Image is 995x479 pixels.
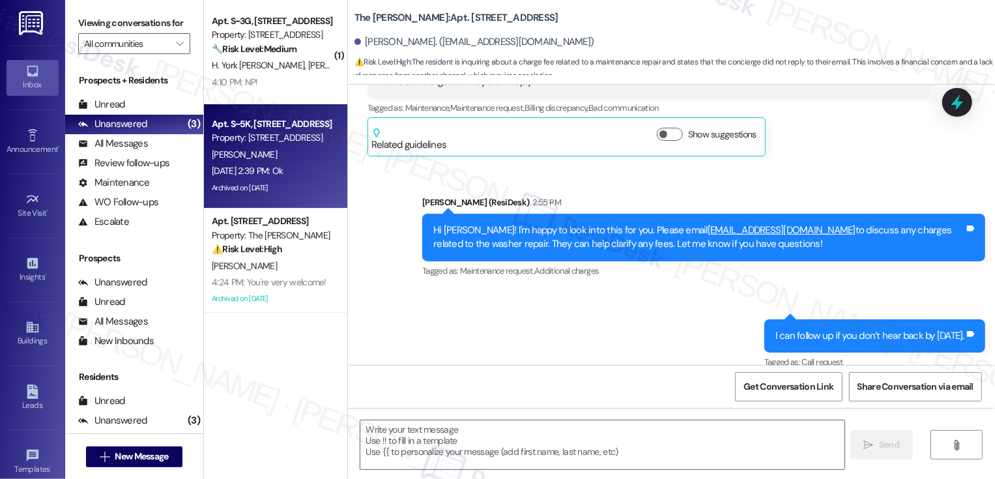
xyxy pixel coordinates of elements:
[802,356,843,368] span: Call request
[850,430,914,459] button: Send
[100,452,109,462] i: 
[460,265,534,276] span: Maintenance request ,
[849,372,982,401] button: Share Conversation via email
[422,196,985,214] div: [PERSON_NAME] (ResiDesk)
[65,370,203,384] div: Residents
[78,117,147,131] div: Unanswered
[212,165,283,177] div: [DATE] 2:39 PM: Ok
[952,440,962,450] i: 
[212,43,296,55] strong: 🔧 Risk Level: Medium
[65,74,203,87] div: Prospects + Residents
[7,252,59,287] a: Insights •
[184,411,203,431] div: (3)
[212,117,332,131] div: Apt. S~5K, [STREET_ADDRESS]
[86,446,182,467] button: New Message
[212,243,282,255] strong: ⚠️ Risk Level: High
[879,438,899,452] span: Send
[422,261,985,280] div: Tagged as:
[84,33,169,54] input: All communities
[433,224,964,252] div: Hi [PERSON_NAME]! I'm happy to look into this for you. Please email to discuss any charges relate...
[78,414,147,428] div: Unanswered
[78,156,169,170] div: Review follow-ups
[858,380,973,394] span: Share Conversation via email
[212,59,308,71] span: H. York [PERSON_NAME]
[184,114,203,134] div: (3)
[212,276,326,288] div: 4:24 PM: You're very welcome!
[450,102,525,113] span: Maintenance request ,
[212,229,332,242] div: Property: The [PERSON_NAME]
[78,215,129,229] div: Escalate
[371,128,447,152] div: Related guidelines
[308,59,377,71] span: [PERSON_NAME]
[534,265,599,276] span: Additional charges
[212,76,258,88] div: 4:10 PM: NP!
[405,102,450,113] span: Maintenance ,
[743,380,833,394] span: Get Conversation Link
[708,224,856,237] a: [EMAIL_ADDRESS][DOMAIN_NAME]
[65,252,203,265] div: Prospects
[764,353,985,371] div: Tagged as:
[212,214,332,228] div: Apt. [STREET_ADDRESS]
[588,102,659,113] span: Bad communication
[212,131,332,145] div: Property: [STREET_ADDRESS]
[7,188,59,224] a: Site Visit •
[354,55,995,83] span: : The resident is inquiring about a charge fee related to a maintenance repair and states that th...
[78,394,125,408] div: Unread
[354,57,411,67] strong: ⚠️ Risk Level: High
[47,207,49,216] span: •
[212,28,332,42] div: Property: [STREET_ADDRESS]
[775,329,964,343] div: I can follow up if you don’t hear back by [DATE].
[115,450,168,463] span: New Message
[210,180,334,196] div: Archived on [DATE]
[368,98,930,117] div: Tagged as:
[354,35,594,49] div: [PERSON_NAME]. ([EMAIL_ADDRESS][DOMAIN_NAME])
[58,143,60,152] span: •
[7,316,59,351] a: Buildings
[78,98,125,111] div: Unread
[212,14,332,28] div: Apt. S~3G, [STREET_ADDRESS]
[212,149,277,160] span: [PERSON_NAME]
[78,295,125,309] div: Unread
[78,176,150,190] div: Maintenance
[78,334,154,348] div: New Inbounds
[354,11,558,25] b: The [PERSON_NAME]: Apt. [STREET_ADDRESS]
[78,315,148,328] div: All Messages
[45,270,47,280] span: •
[864,440,874,450] i: 
[212,260,277,272] span: [PERSON_NAME]
[78,13,190,33] label: Viewing conversations for
[78,196,158,209] div: WO Follow-ups
[530,196,561,209] div: 2:55 PM
[176,38,183,49] i: 
[210,291,334,307] div: Archived on [DATE]
[525,102,588,113] span: Billing discrepancy ,
[688,128,757,141] label: Show suggestions
[50,463,52,472] span: •
[78,137,148,151] div: All Messages
[7,381,59,416] a: Leads
[735,372,842,401] button: Get Conversation Link
[78,276,147,289] div: Unanswered
[19,11,46,35] img: ResiDesk Logo
[7,60,59,95] a: Inbox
